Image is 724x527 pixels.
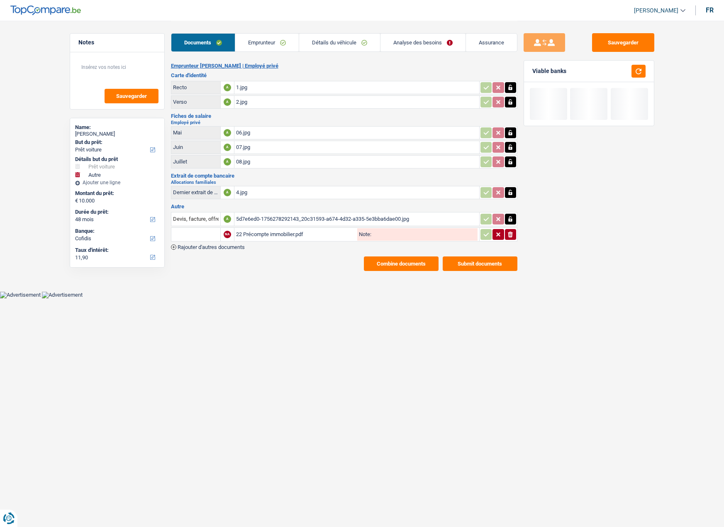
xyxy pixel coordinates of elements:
[171,204,517,209] h3: Autre
[75,124,159,131] div: Name:
[357,232,371,237] label: Note:
[224,129,231,137] div: A
[173,189,219,195] div: Dernier extrait de compte pour vos allocations familiales
[10,5,81,15] img: TopCompare Logo
[78,39,156,46] h5: Notes
[42,292,83,298] img: Advertisement
[75,228,158,234] label: Banque:
[173,99,219,105] div: Verso
[235,34,299,51] a: Emprunteur
[173,129,219,136] div: Mai
[178,244,245,250] span: Rajouter d'autres documents
[171,244,245,250] button: Rajouter d'autres documents
[443,256,517,271] button: Submit documents
[171,120,517,125] h2: Employé privé
[171,180,517,185] h2: Allocations familiales
[75,156,159,163] div: Détails but du prêt
[592,33,654,52] button: Sauvegarder
[75,190,158,197] label: Montant du prêt:
[171,34,235,51] a: Documents
[224,231,231,238] div: NA
[75,131,159,137] div: [PERSON_NAME]
[532,68,566,75] div: Viable banks
[173,144,219,150] div: Juin
[224,98,231,106] div: A
[171,173,517,178] h3: Extrait de compte bancaire
[75,209,158,215] label: Durée du prêt:
[116,93,147,99] span: Sauvegarder
[236,141,478,154] div: 07.jpg
[224,144,231,151] div: A
[627,4,685,17] a: [PERSON_NAME]
[171,73,517,78] h3: Carte d'identité
[634,7,678,14] span: [PERSON_NAME]
[380,34,466,51] a: Analyse des besoins
[75,180,159,185] div: Ajouter une ligne
[236,96,478,108] div: 2.jpg
[173,84,219,90] div: Recto
[105,89,158,103] button: Sauvegarder
[75,139,158,146] label: But du prêt:
[236,213,478,225] div: 5d7e6ed0-1756278292143_20c31593-a674-4d32-a335-5e3bba6dae00.jpg
[236,81,478,94] div: 1.jpg
[171,63,517,69] h2: Emprunteur [PERSON_NAME] | Employé privé
[224,189,231,196] div: A
[364,256,439,271] button: Combine documents
[224,215,231,223] div: A
[171,113,517,119] h3: Fiches de salaire
[75,247,158,254] label: Taux d'intérêt:
[299,34,380,51] a: Détails du véhicule
[224,84,231,91] div: A
[466,34,517,51] a: Assurance
[236,156,478,168] div: 08.jpg
[173,159,219,165] div: Juillet
[236,127,478,139] div: 06.jpg
[236,186,478,199] div: 4.jpg
[236,228,356,241] div: 22 Précompte immobilier.pdf
[224,158,231,166] div: A
[75,198,78,204] span: €
[706,6,714,14] div: fr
